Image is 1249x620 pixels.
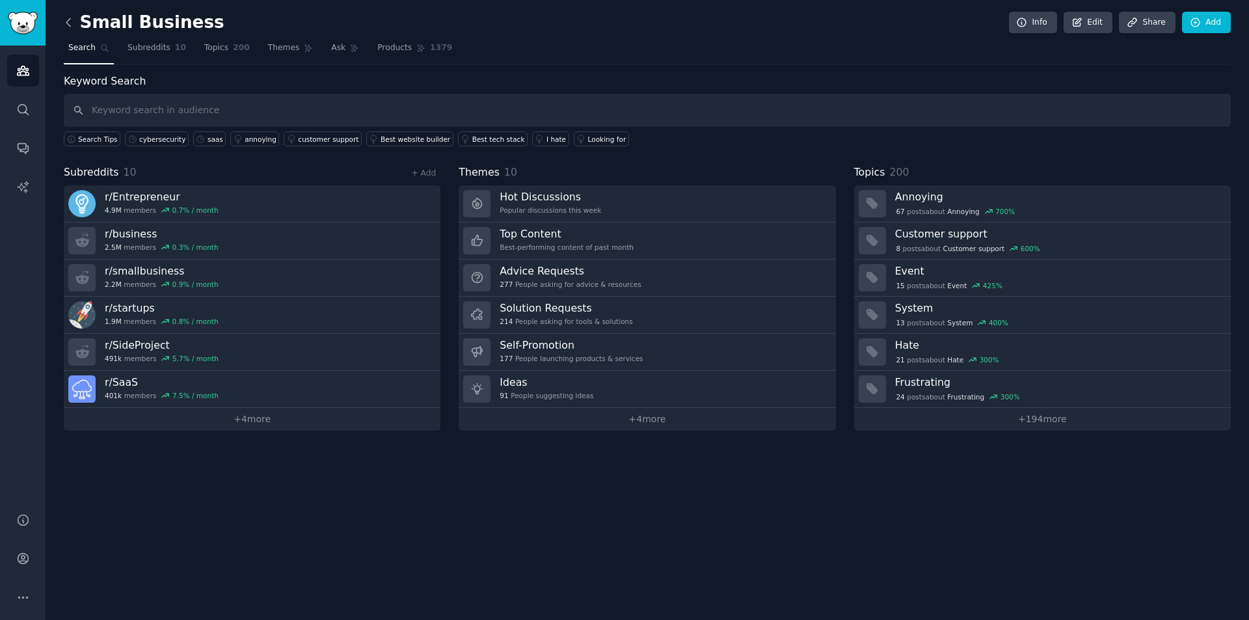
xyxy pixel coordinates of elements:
[64,408,440,431] a: +4more
[377,42,412,54] span: Products
[896,355,904,364] span: 21
[500,317,513,326] span: 214
[411,168,436,178] a: + Add
[1182,12,1231,34] a: Add
[895,280,1004,291] div: post s about
[105,280,219,289] div: members
[574,131,629,146] a: Looking for
[175,42,186,54] span: 10
[532,131,569,146] a: I hate
[68,301,96,329] img: startups
[204,42,228,54] span: Topics
[430,42,452,54] span: 1379
[105,391,219,400] div: members
[895,338,1222,352] h3: Hate
[459,222,835,260] a: Top ContentBest-performing content of past month
[64,260,440,297] a: r/smallbusiness2.2Mmembers0.9% / month
[105,317,219,326] div: members
[500,375,593,389] h3: Ideas
[947,318,973,327] span: System
[64,12,224,33] h2: Small Business
[172,280,219,289] div: 0.9 % / month
[1064,12,1112,34] a: Edit
[895,227,1222,241] h3: Customer support
[854,260,1231,297] a: Event15postsaboutEvent425%
[233,42,250,54] span: 200
[64,334,440,371] a: r/SideProject491kmembers5.7% / month
[459,408,835,431] a: +4more
[895,375,1222,389] h3: Frustrating
[105,243,219,252] div: members
[64,165,119,181] span: Subreddits
[500,280,641,289] div: People asking for advice & resources
[500,354,513,363] span: 177
[284,131,362,146] a: customer support
[889,166,909,178] span: 200
[128,42,170,54] span: Subreddits
[459,297,835,334] a: Solution Requests214People asking for tools & solutions
[459,334,835,371] a: Self-Promotion177People launching products & services
[230,131,279,146] a: annoying
[245,135,276,144] div: annoying
[105,190,219,204] h3: r/ Entrepreneur
[64,185,440,222] a: r/Entrepreneur4.9Mmembers0.7% / month
[500,338,643,352] h3: Self-Promotion
[8,12,38,34] img: GummySearch logo
[172,206,219,215] div: 0.7 % / month
[947,281,967,290] span: Event
[124,166,137,178] span: 10
[327,38,364,64] a: Ask
[459,260,835,297] a: Advice Requests277People asking for advice & resources
[854,334,1231,371] a: Hate21postsaboutHate300%
[105,264,219,278] h3: r/ smallbusiness
[331,42,345,54] span: Ask
[588,135,626,144] div: Looking for
[105,206,219,215] div: members
[105,243,122,252] span: 2.5M
[78,135,118,144] span: Search Tips
[500,264,641,278] h3: Advice Requests
[989,318,1008,327] div: 400 %
[381,135,450,144] div: Best website builder
[68,190,96,217] img: Entrepreneur
[943,244,1005,253] span: Customer support
[980,355,999,364] div: 300 %
[854,408,1231,431] a: +194more
[854,222,1231,260] a: Customer support8postsaboutCustomer support600%
[172,354,219,363] div: 5.7 % / month
[64,297,440,334] a: r/startups1.9Mmembers0.8% / month
[366,131,453,146] a: Best website builder
[1009,12,1057,34] a: Info
[1021,244,1040,253] div: 600 %
[105,280,122,289] span: 2.2M
[983,281,1002,290] div: 425 %
[546,135,566,144] div: I hate
[105,338,219,352] h3: r/ SideProject
[1119,12,1175,34] a: Share
[500,190,601,204] h3: Hot Discussions
[896,207,904,216] span: 67
[947,355,963,364] span: Hate
[500,391,593,400] div: People suggesting ideas
[105,227,219,241] h3: r/ business
[64,94,1231,127] input: Keyword search in audience
[459,165,500,181] span: Themes
[123,38,191,64] a: Subreddits10
[105,317,122,326] span: 1.9M
[200,38,254,64] a: Topics200
[500,354,643,363] div: People launching products & services
[64,371,440,408] a: r/SaaS401kmembers7.5% / month
[500,280,513,289] span: 277
[947,207,979,216] span: Annoying
[500,301,632,315] h3: Solution Requests
[172,243,219,252] div: 0.3 % / month
[896,318,904,327] span: 13
[896,244,900,253] span: 8
[64,75,146,87] label: Keyword Search
[947,392,984,401] span: Frustrating
[500,391,508,400] span: 91
[268,42,300,54] span: Themes
[68,42,96,54] span: Search
[995,207,1015,216] div: 700 %
[105,354,219,363] div: members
